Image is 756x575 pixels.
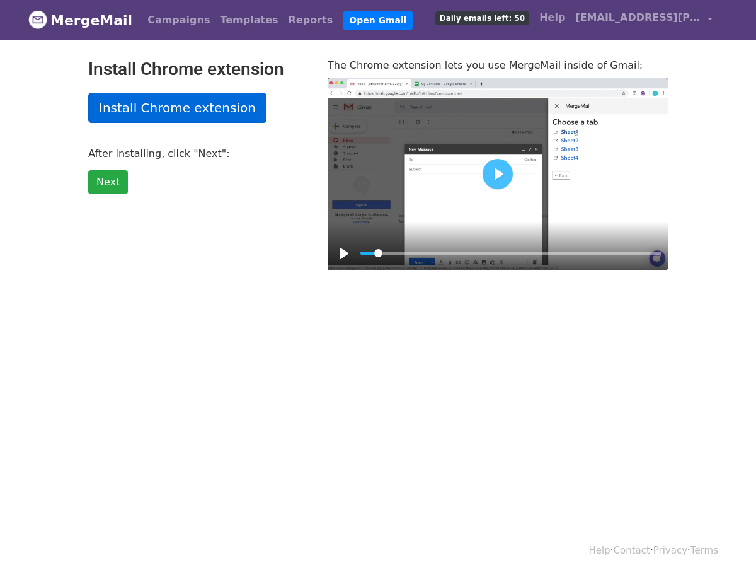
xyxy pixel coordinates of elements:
[283,8,338,33] a: Reports
[215,8,283,33] a: Templates
[328,59,668,72] p: The Chrome extension lets you use MergeMail inside of Gmail:
[28,10,47,29] img: MergeMail logo
[589,545,610,556] a: Help
[88,147,309,160] p: After installing, click "Next":
[483,159,513,189] button: Play
[435,11,529,25] span: Daily emails left: 50
[142,8,215,33] a: Campaigns
[334,243,354,264] button: Play
[693,514,756,575] iframe: Chat Widget
[343,11,413,30] a: Open Gmail
[575,10,701,25] span: [EMAIL_ADDRESS][PERSON_NAME][DOMAIN_NAME]
[614,545,650,556] a: Contact
[88,170,128,194] a: Next
[430,5,534,30] a: Daily emails left: 50
[88,59,309,80] h2: Install Chrome extension
[88,93,266,123] a: Install Chrome extension
[570,5,718,35] a: [EMAIL_ADDRESS][PERSON_NAME][DOMAIN_NAME]
[360,247,661,259] input: Seek
[690,545,718,556] a: Terms
[534,5,570,30] a: Help
[653,545,687,556] a: Privacy
[28,7,132,33] a: MergeMail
